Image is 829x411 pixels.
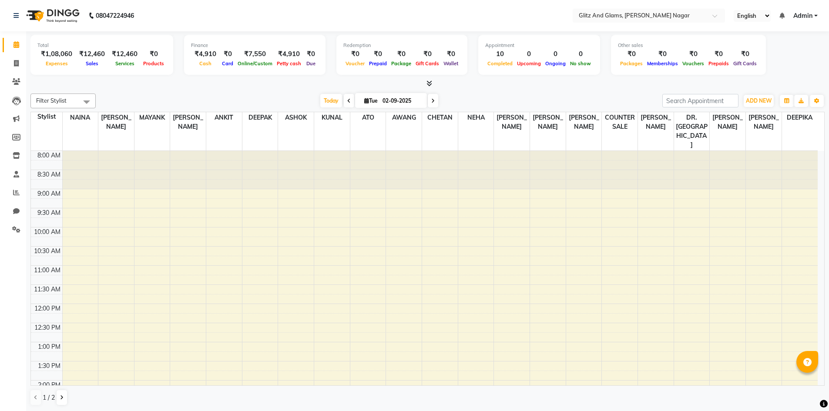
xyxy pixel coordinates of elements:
span: Tue [362,97,380,104]
span: Completed [485,60,515,67]
div: 0 [515,49,543,59]
div: 11:30 AM [32,285,62,294]
span: [PERSON_NAME] [98,112,134,132]
input: Search Appointment [662,94,738,107]
b: 08047224946 [96,3,134,28]
span: KUNAL [314,112,350,123]
div: ₹0 [680,49,706,59]
span: Package [389,60,413,67]
span: Sales [84,60,101,67]
span: Services [113,60,137,67]
div: 9:30 AM [36,208,62,217]
span: Expenses [44,60,70,67]
img: logo [22,3,82,28]
span: [PERSON_NAME] [170,112,206,132]
div: Other sales [618,42,759,49]
span: Prepaids [706,60,731,67]
span: ANKIT [206,112,242,123]
span: Vouchers [680,60,706,67]
div: 9:00 AM [36,189,62,198]
span: Cash [197,60,214,67]
div: Appointment [485,42,593,49]
span: Upcoming [515,60,543,67]
span: COUNTER SALE [602,112,638,132]
div: 11:00 AM [32,266,62,275]
input: 2025-09-02 [380,94,423,107]
span: Wallet [441,60,460,67]
span: 1 / 2 [43,393,55,402]
span: ASHOK [278,112,314,123]
span: MAYANK [134,112,170,123]
span: [PERSON_NAME] [746,112,782,132]
span: Admin [793,11,812,20]
span: Card [220,60,235,67]
span: ADD NEW [746,97,772,104]
div: ₹1,08,060 [37,49,76,59]
div: ₹4,910 [275,49,303,59]
div: ₹12,460 [76,49,108,59]
span: NAINA [63,112,98,123]
span: Filter Stylist [36,97,67,104]
div: 0 [543,49,568,59]
div: Stylist [31,112,62,121]
div: ₹0 [706,49,731,59]
div: ₹0 [389,49,413,59]
span: DR. [GEOGRAPHIC_DATA] [674,112,710,150]
span: Memberships [645,60,680,67]
span: Gift Cards [731,60,759,67]
div: ₹0 [367,49,389,59]
div: 1:30 PM [36,361,62,371]
div: 1:00 PM [36,342,62,351]
span: Prepaid [367,60,389,67]
span: Packages [618,60,645,67]
span: [PERSON_NAME] [494,112,530,132]
div: 10:00 AM [32,227,62,237]
span: No show [568,60,593,67]
div: ₹0 [343,49,367,59]
iframe: chat widget [792,376,820,402]
span: Gift Cards [413,60,441,67]
span: Due [304,60,318,67]
span: Petty cash [275,60,303,67]
div: 8:30 AM [36,170,62,179]
div: ₹0 [141,49,166,59]
div: 12:00 PM [33,304,62,313]
span: [PERSON_NAME] [638,112,674,132]
span: Today [320,94,342,107]
div: ₹0 [413,49,441,59]
div: 10:30 AM [32,247,62,256]
span: Ongoing [543,60,568,67]
div: ₹12,460 [108,49,141,59]
div: Finance [191,42,319,49]
span: DEEPAK [242,112,278,123]
div: ₹0 [441,49,460,59]
div: ₹7,550 [235,49,275,59]
span: CHETAN [422,112,458,123]
div: ₹4,910 [191,49,220,59]
div: 12:30 PM [33,323,62,332]
span: [PERSON_NAME] [710,112,745,132]
div: ₹0 [645,49,680,59]
div: Redemption [343,42,460,49]
div: ₹0 [220,49,235,59]
span: Online/Custom [235,60,275,67]
div: 2:00 PM [36,381,62,390]
span: DEEPIKA [782,112,818,123]
div: ₹0 [731,49,759,59]
button: ADD NEW [744,95,774,107]
div: ₹0 [618,49,645,59]
div: ₹0 [303,49,319,59]
div: Total [37,42,166,49]
span: [PERSON_NAME] [566,112,602,132]
span: [PERSON_NAME] [530,112,566,132]
div: 8:00 AM [36,151,62,160]
div: 10 [485,49,515,59]
span: NEHA [458,112,494,123]
div: 0 [568,49,593,59]
span: Voucher [343,60,367,67]
span: ATO [350,112,386,123]
span: AWANG [386,112,422,123]
span: Products [141,60,166,67]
